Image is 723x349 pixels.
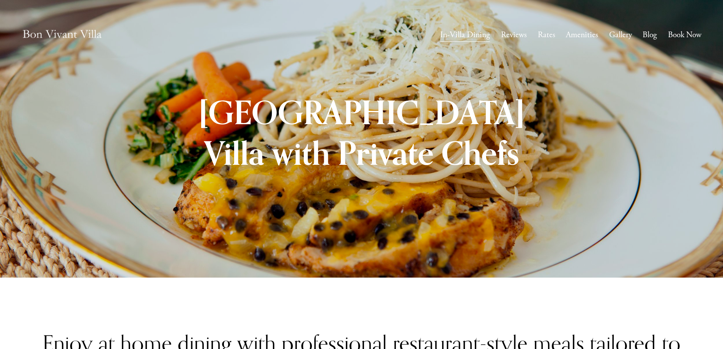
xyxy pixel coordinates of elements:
a: Blog [643,28,657,43]
a: Book Now [668,28,701,43]
a: Reviews [501,28,527,43]
a: Gallery [609,28,632,43]
a: Rates [538,28,555,43]
a: Amenities [566,28,598,43]
a: In-Villa Dining [440,28,490,43]
img: Caribbean Vacation Rental | Bon Vivant Villa [22,22,102,49]
strong: [GEOGRAPHIC_DATA] Villa with Private Chefs [199,92,532,173]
